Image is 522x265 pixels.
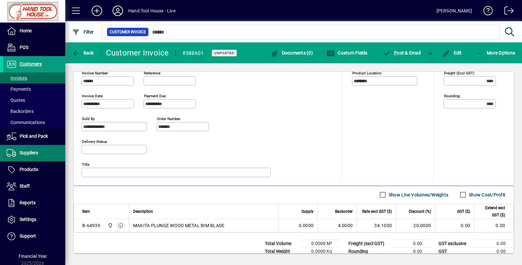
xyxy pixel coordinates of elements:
a: Staff [3,178,65,195]
button: Custom Fields [325,47,369,59]
a: Payments [3,84,65,95]
span: Back [72,50,94,55]
span: Customer Invoice [110,29,146,35]
a: Backorders [3,106,65,117]
span: Products [20,167,38,172]
div: 34.1000 [361,222,392,229]
span: Edit [442,50,462,55]
a: POS [3,39,65,56]
mat-label: Sold by [82,116,95,121]
div: Hand Tool House - Live [128,6,176,16]
td: Freight (excl GST) [345,240,391,247]
div: B-64939 [82,222,100,229]
span: 0.0000 [299,222,314,229]
span: Backorder [335,208,353,215]
div: [PERSON_NAME] [437,6,472,16]
td: Rounding [345,247,391,255]
a: Logout [499,1,514,23]
td: 20.0000 [396,219,435,232]
mat-label: Invoice date [82,93,103,98]
mat-label: Title [82,162,89,166]
button: Back [70,47,96,59]
a: Support [3,228,65,244]
span: Pick and Pack [20,133,48,139]
span: Discount (%) [409,208,431,215]
td: 0.00 [391,240,430,247]
span: Item [82,208,90,215]
span: Supply [301,208,314,215]
span: Invoices [7,75,27,81]
span: P [394,50,397,55]
div: Customer Invoice [106,48,169,58]
span: Communications [7,120,45,125]
mat-label: Rounding [444,93,460,98]
button: Profile [107,5,128,17]
span: 4.0000 [338,222,353,229]
span: Reports [20,200,36,205]
span: Staff [20,183,30,189]
button: More Options [474,47,517,59]
td: 0.00 [474,247,514,255]
span: MAKITA PLUNGE WOOD METAL BIM BLADE [133,222,225,229]
mat-label: Reference [144,70,161,75]
label: Show Cost/Profit [468,192,505,198]
span: Home [20,28,32,33]
span: Suppliers [20,150,38,155]
span: Documents (0) [270,50,313,55]
button: Post & Email [380,47,424,59]
a: Communications [3,117,65,128]
span: Backorders [7,109,34,114]
a: Suppliers [3,145,65,161]
td: 0.00 [435,219,474,232]
span: Unposted [214,51,234,55]
span: GST ($) [457,208,470,215]
a: Settings [3,211,65,228]
span: Custom Fields [327,50,368,55]
mat-label: Payment due [144,93,166,98]
span: Customers [20,61,42,67]
span: Extend excl GST ($) [478,204,505,219]
td: 0.00 [391,247,430,255]
td: 0.00 [474,240,514,247]
mat-label: Delivery status [82,139,107,144]
span: Financial Year [19,254,47,259]
td: 0.0000 Kg [301,247,340,255]
label: Show Line Volumes/Weights [387,192,448,198]
mat-label: Invoice number [82,70,108,75]
button: Add [86,5,107,17]
td: GST exclusive [435,240,474,247]
td: GST [435,247,474,255]
button: Filter [70,26,96,38]
a: Products [3,162,65,178]
span: Description [133,208,153,215]
a: Home [3,23,65,39]
button: Edit [441,47,464,59]
span: Rate excl GST ($) [362,208,392,215]
span: Filter [72,29,94,35]
mat-label: Product location [352,70,381,75]
td: 0.0000 M³ [301,240,340,247]
span: Settings [20,217,36,222]
span: POS [20,45,28,50]
app-page-header-button: Back [65,47,101,59]
a: Knowledge Base [479,1,493,23]
a: Pick and Pack [3,128,65,145]
span: Frankton [106,222,114,229]
td: Total Volume [262,240,301,247]
td: Total Weight [262,247,301,255]
mat-label: Order number [157,116,180,121]
div: #388601 [182,48,204,58]
span: Quotes [7,98,25,103]
span: Payments [7,86,31,92]
span: More Options [476,50,515,55]
a: Invoices [3,72,65,84]
span: ost & Email [383,50,421,55]
td: 0.00 [474,219,513,232]
span: Support [20,233,36,239]
a: Reports [3,195,65,211]
mat-label: Freight (excl GST) [444,70,474,75]
a: Quotes [3,95,65,106]
button: Documents (0) [269,47,315,59]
